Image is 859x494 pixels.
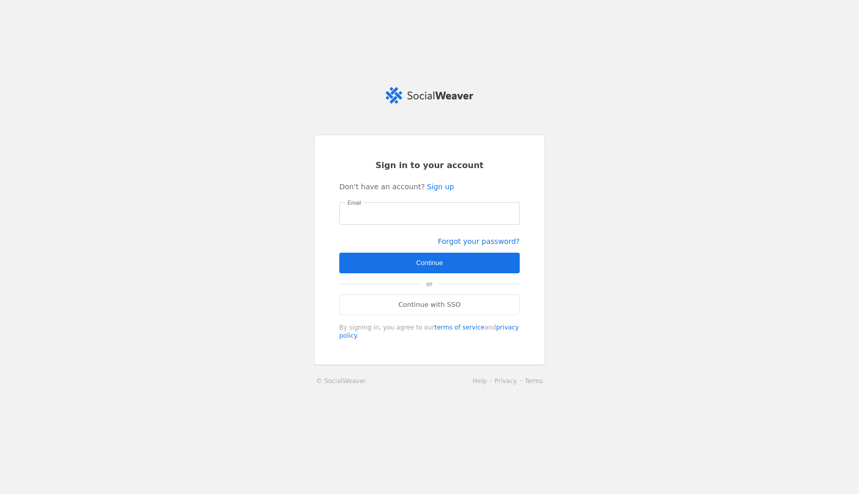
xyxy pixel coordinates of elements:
button: Continue [339,253,520,273]
a: Help [473,377,487,385]
span: Sign in to your account [375,160,484,171]
div: By signing in, you agree to our and . [339,323,520,340]
a: Forgot your password? [438,237,520,245]
span: Don't have an account? [339,182,425,192]
li: · [487,376,494,386]
span: or [421,274,438,294]
input: Email [348,207,511,220]
a: Continue with SSO [339,294,520,315]
a: terms of service [435,324,485,331]
a: © SocialWeaver [316,376,366,386]
mat-label: Email [348,198,361,207]
span: Continue [416,258,443,268]
a: Sign up [427,182,454,192]
li: · [517,376,525,386]
a: Privacy [494,377,517,385]
a: Terms [525,377,543,385]
a: privacy policy [339,324,519,339]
